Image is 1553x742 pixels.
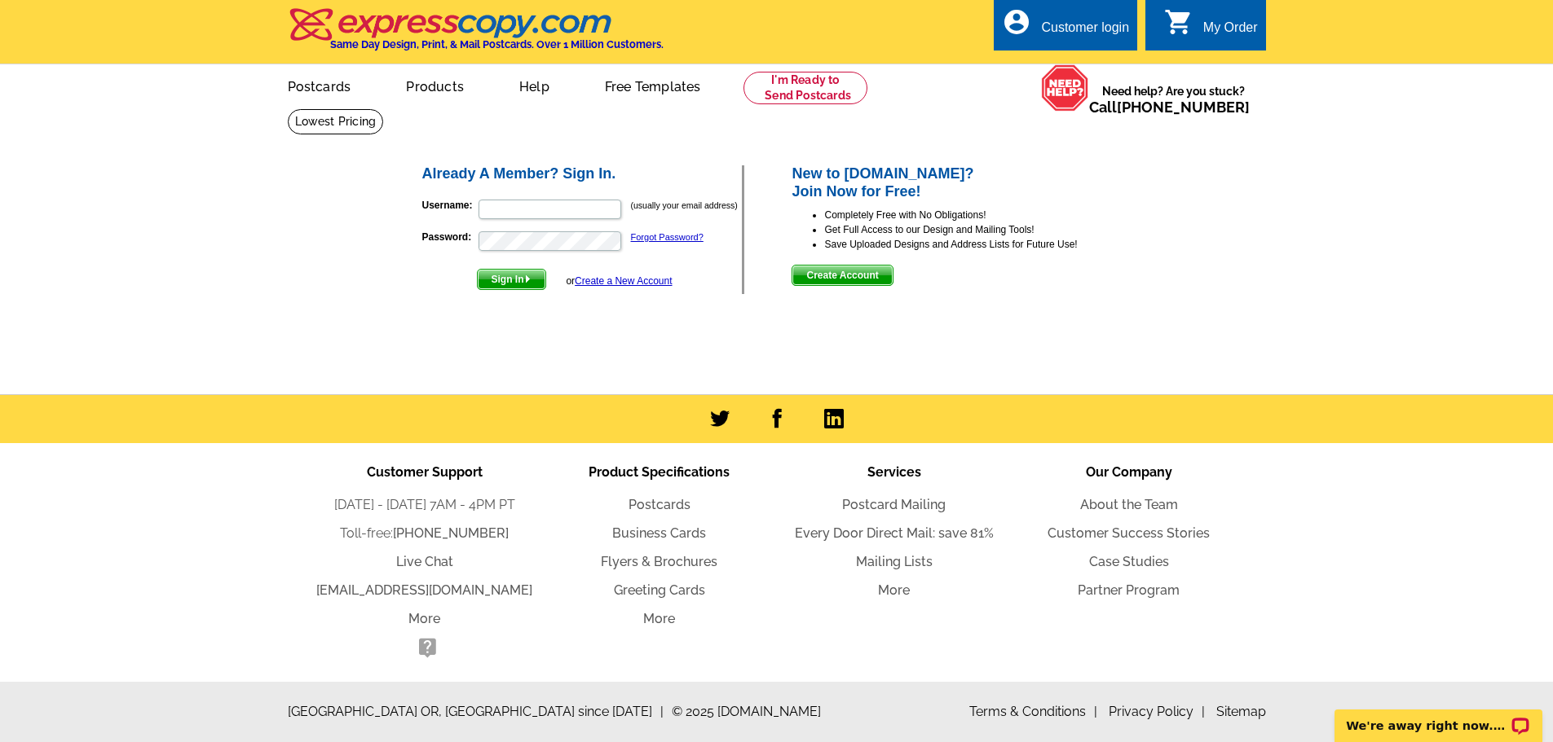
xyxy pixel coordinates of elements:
[612,525,706,541] a: Business Cards
[1203,20,1258,43] div: My Order
[1216,704,1266,719] a: Sitemap
[1324,691,1553,742] iframe: LiveChat chat widget
[316,582,532,598] a: [EMAIL_ADDRESS][DOMAIN_NAME]
[1164,7,1193,37] i: shopping_cart
[422,165,743,183] h2: Already A Member? Sign In.
[867,464,921,480] span: Services
[856,554,933,569] a: Mailing Lists
[380,66,490,104] a: Products
[1109,704,1205,719] a: Privacy Policy
[422,198,477,213] label: Username:
[614,582,705,598] a: Greeting Cards
[288,702,664,722] span: [GEOGRAPHIC_DATA] OR, [GEOGRAPHIC_DATA] since [DATE]
[477,269,546,290] button: Sign In
[524,275,532,283] img: button-next-arrow-white.png
[393,525,509,541] a: [PHONE_NUMBER]
[478,270,545,289] span: Sign In
[629,497,690,512] a: Postcards
[575,275,672,287] a: Create a New Account
[1164,18,1258,38] a: shopping_cart My Order
[1086,464,1172,480] span: Our Company
[367,464,483,480] span: Customer Support
[1089,99,1250,116] span: Call
[288,20,664,50] a: Same Day Design, Print, & Mail Postcards. Over 1 Million Customers.
[878,582,910,598] a: More
[824,208,1133,222] li: Completely Free with No Obligations!
[631,232,704,242] a: Forgot Password?
[643,611,675,626] a: More
[792,165,1133,200] h2: New to [DOMAIN_NAME]? Join Now for Free!
[672,702,821,722] span: © 2025 [DOMAIN_NAME]
[1041,20,1129,43] div: Customer login
[601,554,717,569] a: Flyers & Brochures
[330,38,664,50] h4: Same Day Design, Print, & Mail Postcards. Over 1 Million Customers.
[1078,582,1180,598] a: Partner Program
[1041,64,1089,112] img: help
[422,230,477,244] label: Password:
[795,525,994,541] a: Every Door Direct Mail: save 81%
[1002,7,1031,37] i: account_circle
[1002,18,1129,38] a: account_circle Customer login
[307,495,542,515] li: [DATE] - [DATE] 7AM - 4PM PT
[1089,83,1258,116] span: Need help? Are you stuck?
[493,66,576,104] a: Help
[589,464,730,480] span: Product Specifications
[262,66,377,104] a: Postcards
[1117,99,1250,116] a: [PHONE_NUMBER]
[842,497,946,512] a: Postcard Mailing
[579,66,727,104] a: Free Templates
[969,704,1097,719] a: Terms & Conditions
[631,200,738,210] small: (usually your email address)
[307,524,542,543] li: Toll-free:
[1048,525,1210,541] a: Customer Success Stories
[824,222,1133,237] li: Get Full Access to our Design and Mailing Tools!
[792,265,893,286] button: Create Account
[1089,554,1169,569] a: Case Studies
[408,611,440,626] a: More
[566,274,672,288] div: or
[792,266,892,285] span: Create Account
[396,554,453,569] a: Live Chat
[824,237,1133,252] li: Save Uploaded Designs and Address Lists for Future Use!
[1080,497,1178,512] a: About the Team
